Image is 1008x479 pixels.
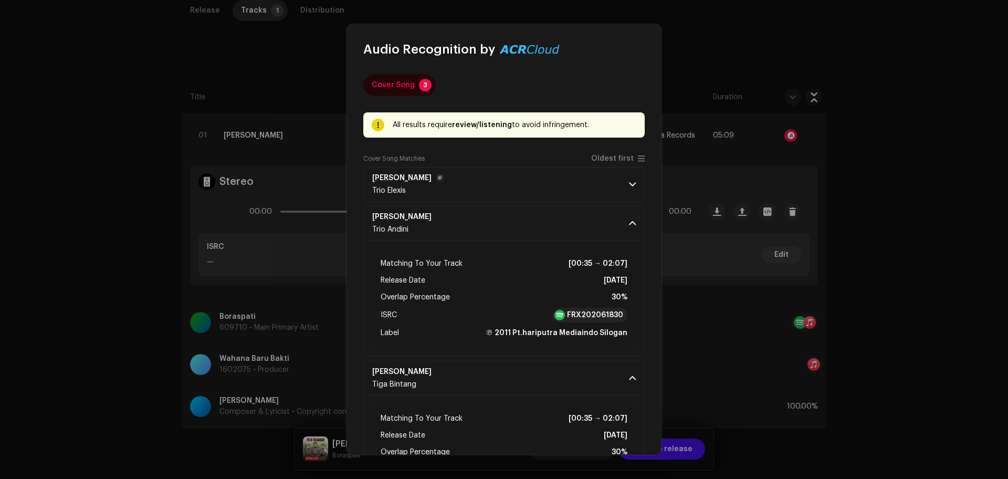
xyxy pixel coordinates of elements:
[363,241,645,357] p-accordion-content: [PERSON_NAME]Trio Andini
[612,446,627,459] strong: 30%
[419,79,432,91] p-badge: 3
[591,155,634,163] span: Oldest first
[486,327,627,339] strong: ℗ 2011 Pt.hariputra Mediaindo Silogan
[363,361,645,395] p-accordion-header: [PERSON_NAME]Tiga Bintang
[363,167,645,202] p-accordion-header: [PERSON_NAME]Trio Elexis
[372,174,444,182] span: Patik Palimahon
[372,381,416,388] span: Tiga Bintang
[372,75,415,96] div: Cover Song
[381,412,463,425] span: Matching To Your Track
[569,257,627,270] strong: [00:35 → 02:07]
[381,309,397,321] span: ISRC
[363,154,425,163] label: Cover Song Matches
[363,206,645,241] p-accordion-header: [PERSON_NAME]Trio Andini
[381,446,450,459] span: Overlap Percentage
[372,213,432,221] strong: [PERSON_NAME]
[381,429,425,442] span: Release Date
[612,291,627,304] strong: 30%
[372,368,444,376] span: Patik Palimahon
[604,429,627,442] strong: [DATE]
[372,174,432,182] strong: [PERSON_NAME]
[393,119,636,131] div: All results require to avoid infringement.
[372,213,444,221] span: Patik Palimahon
[567,310,623,320] strong: FRX202061830
[381,274,425,287] span: Release Date
[363,41,495,58] span: Audio Recognition by
[372,226,408,233] span: Trio Andini
[381,257,463,270] span: Matching To Your Track
[372,368,432,376] strong: [PERSON_NAME]
[591,154,645,163] p-togglebutton: Oldest first
[372,187,406,194] span: Trio Elexis
[569,412,627,425] strong: [00:35 → 02:07]
[452,121,512,129] strong: review/listening
[604,274,627,287] strong: [DATE]
[381,327,399,339] span: Label
[381,291,450,304] span: Overlap Percentage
